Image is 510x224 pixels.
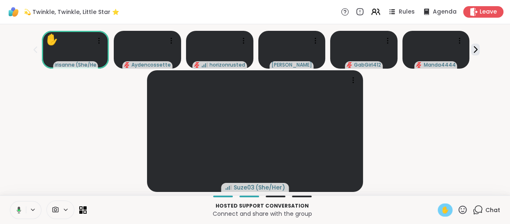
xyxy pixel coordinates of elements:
span: Rules [399,8,415,16]
span: audio-muted [347,62,352,68]
span: ✋ [441,205,449,215]
span: audio-muted [124,62,130,68]
div: ✋ [45,32,58,48]
span: audio-muted [416,62,422,68]
span: Agenda [433,8,457,16]
span: 💫 Twinkle, Twinkle, Little Star ⭐️ [24,8,119,16]
span: Aydencossette [131,62,171,68]
span: Leave [480,8,497,16]
p: Connect and share with the group [92,210,433,218]
span: [PERSON_NAME] [271,62,312,68]
span: Manda4444 [423,62,455,68]
span: ( She/Her ) [255,183,285,192]
span: GabGirl412 [354,62,381,68]
span: audio-muted [194,62,200,68]
span: ( She/Herself ) [76,62,96,68]
p: Hosted support conversation [92,202,433,210]
span: horizonrusted [209,62,245,68]
img: ShareWell Logomark [7,5,21,19]
span: Suze03 [234,183,255,192]
span: Chat [485,206,500,214]
span: irisanne [55,62,75,68]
